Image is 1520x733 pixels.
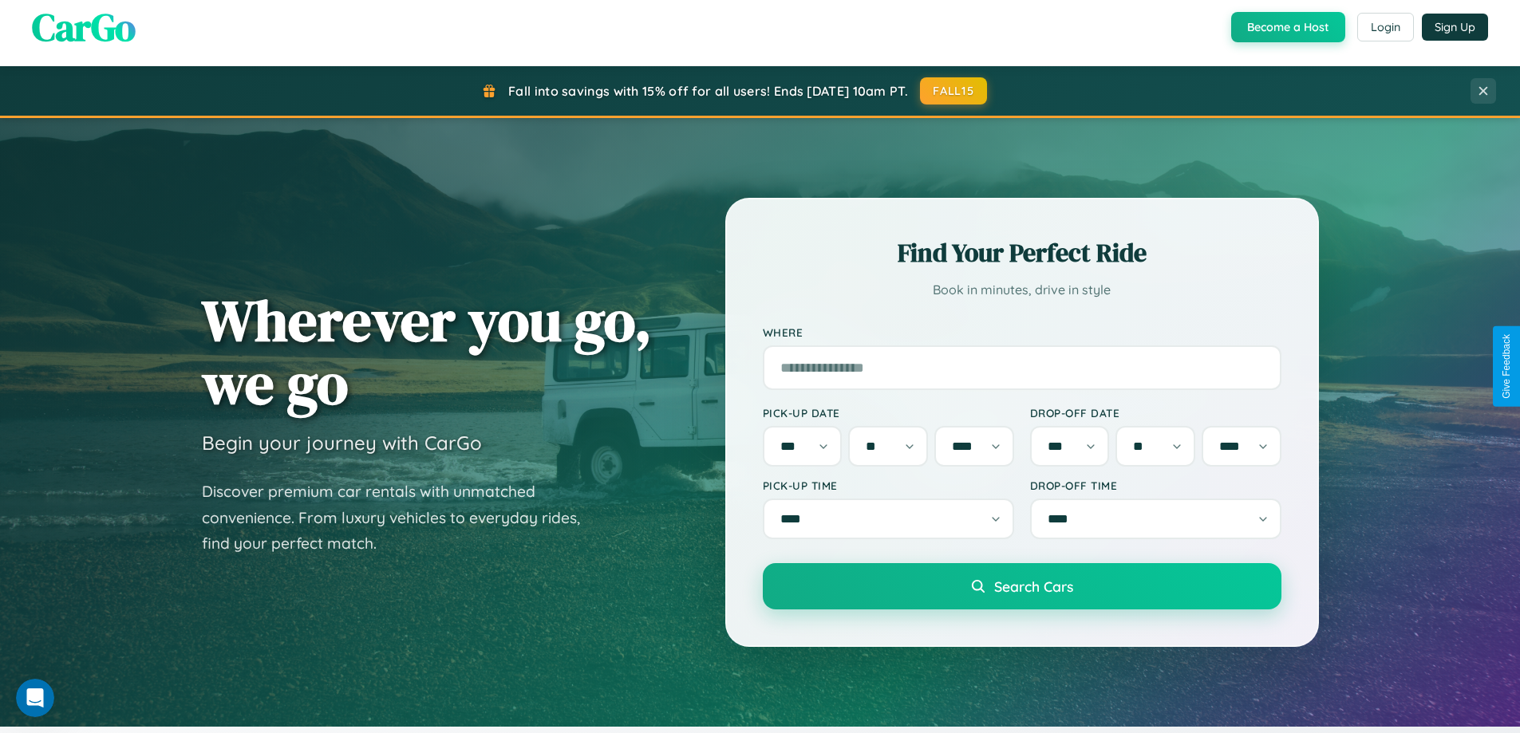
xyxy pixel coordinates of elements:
iframe: Intercom live chat [16,679,54,717]
div: Give Feedback [1501,334,1512,399]
button: Become a Host [1231,12,1345,42]
h1: Wherever you go, we go [202,289,652,415]
span: Search Cars [994,577,1073,595]
p: Discover premium car rentals with unmatched convenience. From luxury vehicles to everyday rides, ... [202,479,601,557]
label: Drop-off Time [1030,479,1281,492]
span: CarGo [32,1,136,53]
label: Pick-up Date [763,406,1014,420]
label: Pick-up Time [763,479,1014,492]
label: Where [763,325,1281,339]
button: Sign Up [1422,14,1488,41]
button: FALL15 [920,77,987,104]
h3: Begin your journey with CarGo [202,431,482,455]
p: Book in minutes, drive in style [763,278,1281,301]
h2: Find Your Perfect Ride [763,235,1281,270]
button: Search Cars [763,563,1281,609]
label: Drop-off Date [1030,406,1281,420]
button: Login [1357,13,1414,41]
span: Fall into savings with 15% off for all users! Ends [DATE] 10am PT. [508,83,908,99]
